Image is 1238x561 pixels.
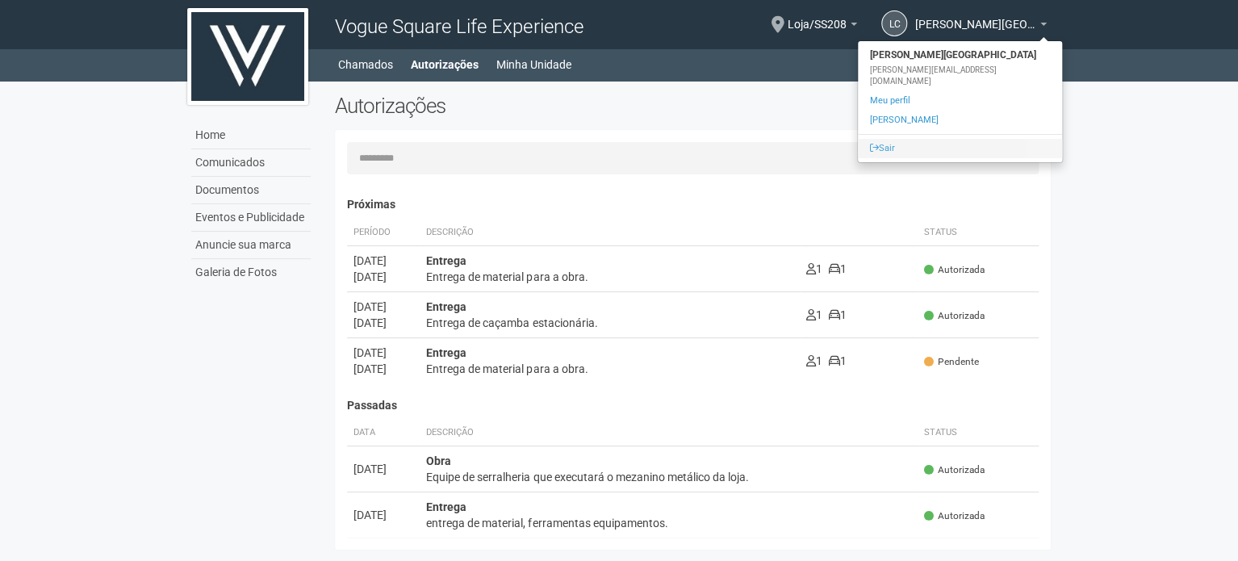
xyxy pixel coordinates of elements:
div: [DATE] [353,269,413,285]
div: [DATE] [353,461,413,477]
th: Status [918,420,1039,446]
span: Autorizada [924,463,985,477]
a: Documentos [191,177,311,204]
a: LC [881,10,907,36]
th: Status [918,220,1039,246]
span: Leonardo Calandrini Lima [915,2,1036,31]
span: 1 [829,262,847,275]
span: Autorizada [924,509,985,523]
span: 1 [829,354,847,367]
img: logo.jpg [187,8,308,105]
a: Galeria de Fotos [191,259,311,286]
a: [PERSON_NAME] [858,111,1062,130]
span: Loja/SS208 [788,2,847,31]
strong: Entrega [426,300,466,313]
th: Período [347,220,420,246]
span: 1 [806,308,822,321]
span: 1 [806,262,822,275]
span: Pendente [924,355,979,369]
a: Chamados [338,53,393,76]
th: Data [347,420,420,446]
strong: Entrega [426,254,466,267]
span: 1 [806,354,822,367]
a: Home [191,122,311,149]
a: Anuncie sua marca [191,232,311,259]
span: 1 [829,308,847,321]
h4: Passadas [347,400,1039,412]
th: Descrição [420,420,918,446]
strong: [PERSON_NAME][GEOGRAPHIC_DATA] [858,45,1062,65]
div: [DATE] [353,315,413,331]
div: entrega de material, ferramentas equipamentos. [426,515,911,531]
div: Entrega de material para a obra. [426,269,793,285]
a: Comunicados [191,149,311,177]
span: Autorizada [924,309,985,323]
div: [DATE] [353,361,413,377]
a: Autorizações [411,53,479,76]
div: [DATE] [353,299,413,315]
div: Entrega de caçamba estacionária. [426,315,793,331]
h2: Autorizações [335,94,680,118]
a: Minha Unidade [496,53,571,76]
div: [DATE] [353,507,413,523]
span: Vogue Square Life Experience [335,15,583,38]
span: Autorizada [924,263,985,277]
div: [PERSON_NAME][EMAIL_ADDRESS][DOMAIN_NAME] [858,65,1062,87]
a: [PERSON_NAME][GEOGRAPHIC_DATA] [915,20,1047,33]
th: Descrição [420,220,799,246]
a: Sair [858,139,1062,158]
div: Entrega de material para a obra. [426,361,793,377]
strong: Entrega [426,346,466,359]
a: Loja/SS208 [788,20,857,33]
div: Equipe de serralheria que executará o mezanino metálico da loja. [426,469,911,485]
div: [DATE] [353,345,413,361]
div: [DATE] [353,253,413,269]
a: Eventos e Publicidade [191,204,311,232]
h4: Próximas [347,199,1039,211]
strong: Entrega [426,500,466,513]
a: Meu perfil [858,91,1062,111]
strong: Obra [426,454,451,467]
